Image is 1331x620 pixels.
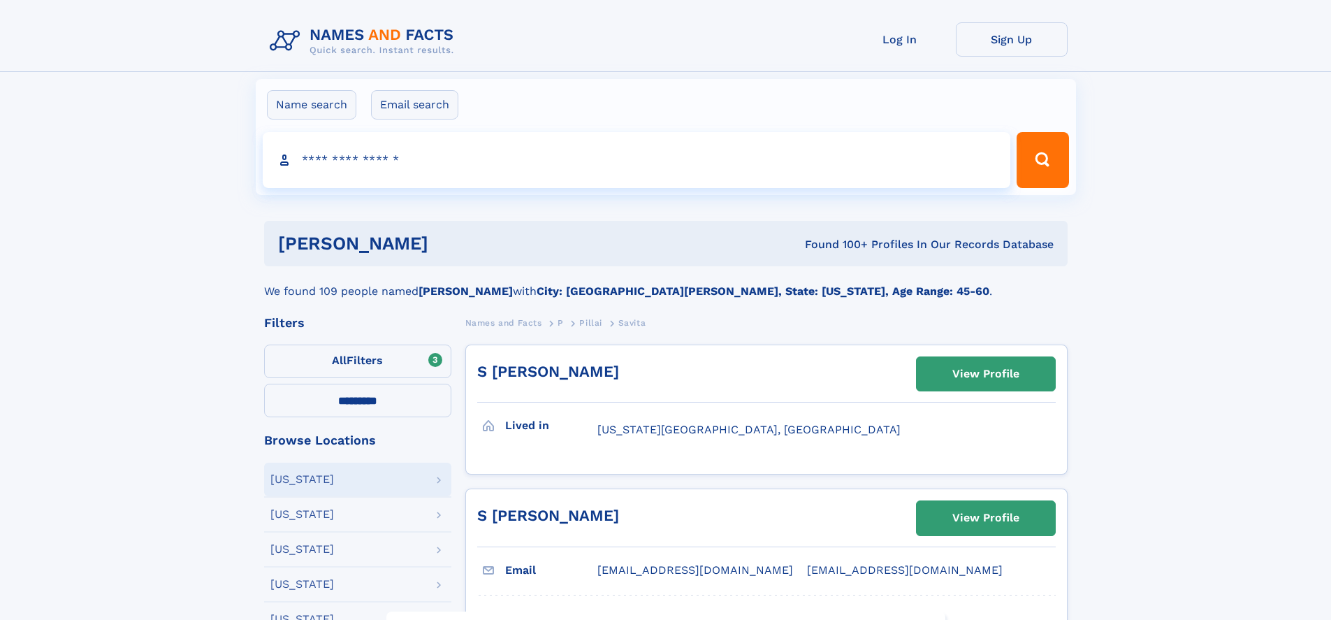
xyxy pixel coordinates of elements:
[278,235,617,252] h1: [PERSON_NAME]
[267,90,356,120] label: Name search
[270,509,334,520] div: [US_STATE]
[264,266,1068,300] div: We found 109 people named with .
[917,501,1055,535] a: View Profile
[807,563,1003,577] span: [EMAIL_ADDRESS][DOMAIN_NAME]
[844,22,956,57] a: Log In
[477,363,619,380] a: S [PERSON_NAME]
[917,357,1055,391] a: View Profile
[419,284,513,298] b: [PERSON_NAME]
[477,507,619,524] a: S [PERSON_NAME]
[270,579,334,590] div: [US_STATE]
[558,318,564,328] span: P
[1017,132,1068,188] button: Search Button
[537,284,989,298] b: City: [GEOGRAPHIC_DATA][PERSON_NAME], State: [US_STATE], Age Range: 45-60
[956,22,1068,57] a: Sign Up
[597,423,901,436] span: [US_STATE][GEOGRAPHIC_DATA], [GEOGRAPHIC_DATA]
[505,558,597,582] h3: Email
[263,132,1011,188] input: search input
[616,237,1054,252] div: Found 100+ Profiles In Our Records Database
[264,434,451,447] div: Browse Locations
[618,318,646,328] span: Savita
[505,414,597,438] h3: Lived in
[264,345,451,378] label: Filters
[270,474,334,485] div: [US_STATE]
[579,314,602,331] a: Pillai
[270,544,334,555] div: [US_STATE]
[371,90,458,120] label: Email search
[558,314,564,331] a: P
[465,314,542,331] a: Names and Facts
[952,358,1019,390] div: View Profile
[579,318,602,328] span: Pillai
[264,22,465,60] img: Logo Names and Facts
[952,502,1019,534] div: View Profile
[597,563,793,577] span: [EMAIL_ADDRESS][DOMAIN_NAME]
[332,354,347,367] span: All
[264,317,451,329] div: Filters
